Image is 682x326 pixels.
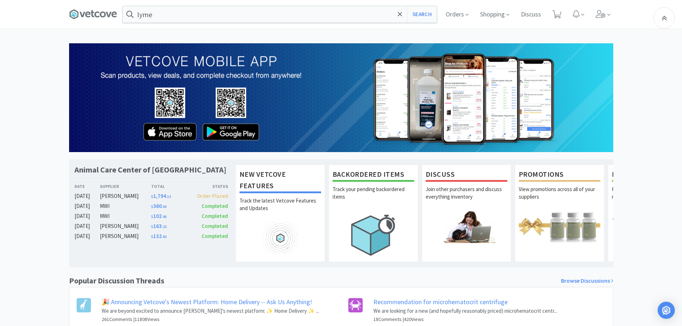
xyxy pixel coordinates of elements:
[519,210,600,243] img: hero_promotions.png
[74,232,228,240] a: [DATE][PERSON_NAME]$132.83Completed
[240,197,321,222] p: Track the latest Vetcove Features and Updates
[100,232,151,240] div: [PERSON_NAME]
[407,6,437,23] button: Search
[519,185,600,210] p: View promotions across all of your suppliers
[240,169,321,193] h1: New Vetcove Features
[151,234,153,239] span: $
[151,233,166,239] span: 132
[202,223,228,229] span: Completed
[426,210,507,243] img: hero_discuss.png
[329,165,418,262] a: Backordered ItemsTrack your pending backordered items
[236,165,325,262] a: New Vetcove FeaturesTrack the latest Vetcove Features and Updates
[102,298,312,306] a: 🎉 Announcing Vetcove's Newest Platform: Home Delivery -- Ask Us Anything!
[426,169,507,182] h1: Discuss
[561,276,613,286] a: Browse Discussions
[190,183,228,190] div: Status
[422,165,511,262] a: DiscussJoin other purchasers and discuss everything inventory
[373,307,557,315] p: We are looking for a new (and hopefully reasonably priced) microhematocrit centr...
[74,192,100,200] div: [DATE]
[74,165,226,175] h1: Animal Care Center of [GEOGRAPHIC_DATA]
[373,315,557,323] h6: 18 Comments | 420 Views
[74,202,228,210] a: [DATE]MWI$360.00Completed
[100,212,151,220] div: MWI
[202,233,228,239] span: Completed
[102,307,319,315] p: We are beyond excited to announce [PERSON_NAME]’s newest platform: ✨ Home Delivery ✨ ...
[69,274,164,287] h1: Popular Discussion Threads
[151,214,153,219] span: $
[74,222,100,230] div: [DATE]
[151,224,153,229] span: $
[333,169,414,182] h1: Backordered Items
[123,6,437,23] input: Search by item, sku, manufacturer, ingredient, size...
[69,43,613,152] img: 169a39d576124ab08f10dc54d32f3ffd_4.png
[100,202,151,210] div: MWI
[197,193,228,199] span: Order Placed
[151,183,190,190] div: Total
[102,315,319,323] h6: 261 Comments | 11808 Views
[518,11,544,18] a: Discuss
[74,202,100,210] div: [DATE]
[74,222,228,230] a: [DATE][PERSON_NAME]$163.22Completed
[151,223,166,229] span: 163
[333,185,414,210] p: Track your pending backordered items
[74,232,100,240] div: [DATE]
[151,213,166,219] span: 102
[519,169,600,182] h1: Promotions
[100,183,151,190] div: Supplier
[74,212,228,220] a: [DATE]MWI$102.96Completed
[162,204,166,209] span: . 00
[202,203,228,209] span: Completed
[74,192,228,200] a: [DATE][PERSON_NAME]$1,794.13Order Placed
[100,222,151,230] div: [PERSON_NAME]
[333,210,414,259] img: hero_backorders.png
[100,192,151,200] div: [PERSON_NAME]
[151,204,153,209] span: $
[162,234,166,239] span: . 83
[74,212,100,220] div: [DATE]
[658,302,675,319] div: Open Intercom Messenger
[240,222,321,254] img: hero_feature_roadmap.png
[202,213,228,219] span: Completed
[426,185,507,210] p: Join other purchasers and discuss everything inventory
[515,165,604,262] a: PromotionsView promotions across all of your suppliers
[166,194,171,199] span: . 13
[151,194,153,199] span: $
[162,214,166,219] span: . 96
[373,298,508,306] a: Recommendation for microhematocrit centrifuge
[151,203,166,209] span: 360
[162,224,166,229] span: . 22
[151,193,171,199] span: 1,794
[74,183,100,190] div: Date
